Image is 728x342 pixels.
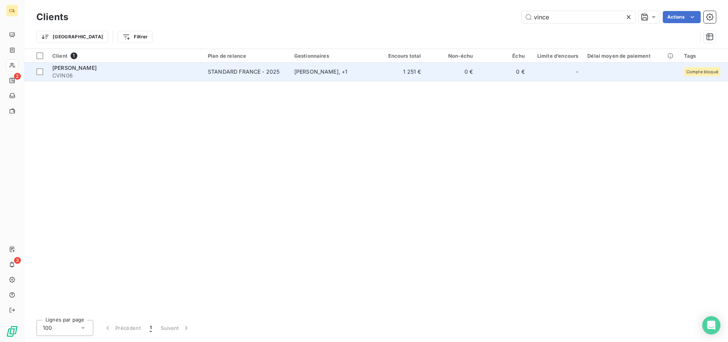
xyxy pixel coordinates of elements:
[294,53,369,59] div: Gestionnaires
[374,63,426,81] td: 1 251 €
[150,324,152,332] span: 1
[208,53,285,59] div: Plan de relance
[576,68,578,76] span: -
[426,63,478,81] td: 0 €
[52,72,199,79] span: CVIN06
[294,68,369,76] div: [PERSON_NAME] , + 1
[702,316,720,334] div: Open Intercom Messenger
[52,53,67,59] span: Client
[36,31,108,43] button: [GEOGRAPHIC_DATA]
[522,11,635,23] input: Rechercher
[156,320,195,336] button: Suivant
[118,31,152,43] button: Filtrer
[14,73,21,80] span: 2
[663,11,701,23] button: Actions
[482,53,525,59] div: Échu
[477,63,529,81] td: 0 €
[14,257,21,264] span: 3
[6,325,18,337] img: Logo LeanPay
[378,53,421,59] div: Encours total
[52,65,97,71] span: [PERSON_NAME]
[534,53,578,59] div: Limite d’encours
[36,10,68,24] h3: Clients
[208,68,279,76] div: STANDARD FRANCE - 2025
[684,53,723,59] div: Tags
[99,320,145,336] button: Précédent
[6,5,18,17] div: C&
[587,53,675,59] div: Délai moyen de paiement
[43,324,52,332] span: 100
[145,320,156,336] button: 1
[71,52,77,59] span: 1
[686,69,718,74] span: Compte bloqué
[430,53,473,59] div: Non-échu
